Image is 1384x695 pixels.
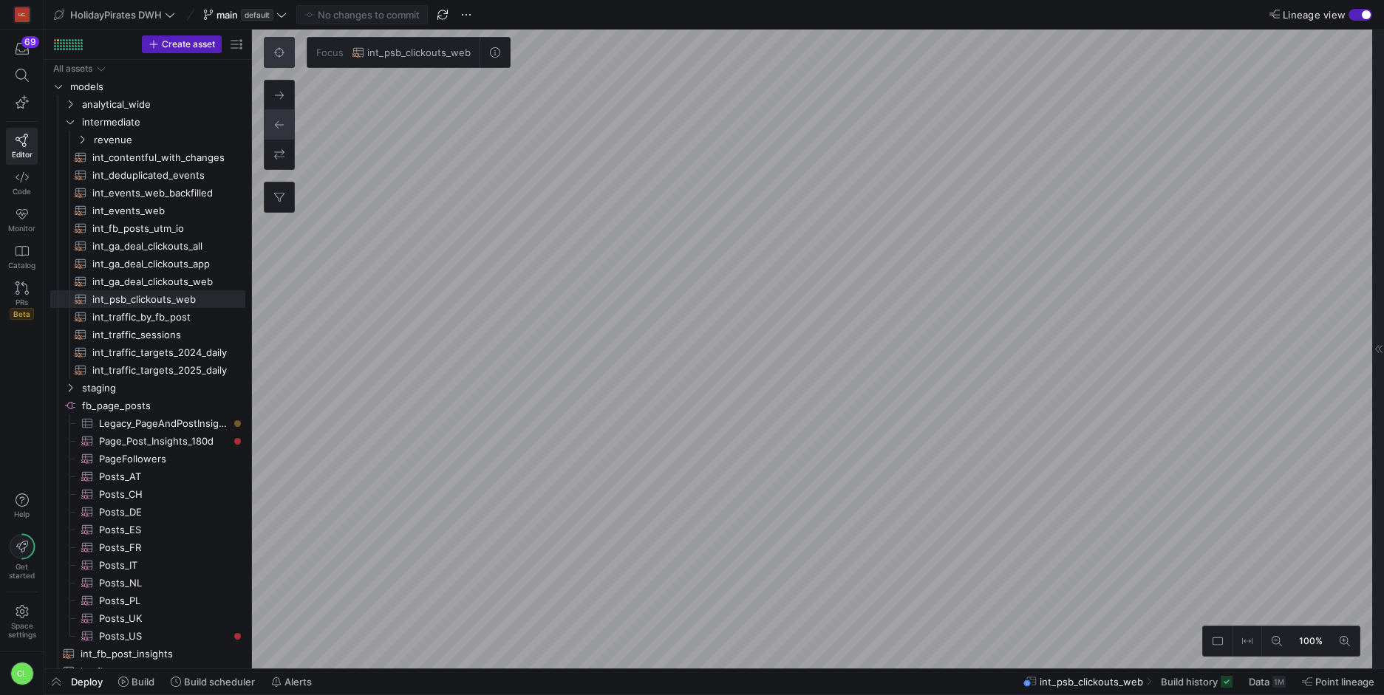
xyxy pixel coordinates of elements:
[50,556,245,574] div: Press SPACE to select this row.
[184,676,255,688] span: Build scheduler
[70,78,243,95] span: models
[50,290,245,308] a: int_psb_clickouts_web​​​​​​​​​​
[50,148,245,166] a: int_contentful_with_changes​​​​​​​​​​
[99,468,228,485] span: Posts_AT​​​​​​​​​
[50,219,245,237] div: Press SPACE to select this row.
[50,432,245,450] div: Press SPACE to select this row.
[50,379,245,397] div: Press SPACE to select this row.
[92,149,228,166] span: int_contentful_with_changes​​​​​​​​​​
[50,397,245,414] div: Press SPACE to select this row.
[50,308,245,326] a: int_traffic_by_fb_post​​​​​​​​​​
[50,202,245,219] div: Press SPACE to select this row.
[50,255,245,273] div: Press SPACE to select this row.
[50,60,245,78] div: Press SPACE to select this row.
[50,5,179,24] button: HolidayPirates DWH
[10,308,34,320] span: Beta
[50,113,245,131] div: Press SPACE to select this row.
[82,114,243,131] span: intermediate
[1161,676,1218,688] span: Build history
[50,273,245,290] a: int_ga_deal_clickouts_web​​​​​​​​​​
[50,538,245,556] a: Posts_FR​​​​​​​​​
[132,676,154,688] span: Build
[50,273,245,290] div: Press SPACE to select this row.
[82,397,243,414] span: fb_page_posts​​​​​​​​
[50,485,245,503] a: Posts_CH​​​​​​​​​
[1315,676,1374,688] span: Point lineage
[6,35,38,62] button: 69
[217,9,238,21] span: main
[162,39,215,49] span: Create asset
[8,261,35,270] span: Catalog
[92,202,228,219] span: int_events_web​​​​​​​​​​
[99,433,228,450] span: Page_Post_Insights_180d​​​​​​​​​
[1249,676,1269,688] span: Data
[92,185,228,202] span: int_events_web_backfilled​​​​​​​​​​
[1242,669,1292,694] button: Data1M
[1040,676,1143,688] span: int_psb_clickouts_web
[92,238,228,255] span: int_ga_deal_clickouts_all​​​​​​​​​​
[200,5,290,24] button: maindefault
[92,362,228,379] span: int_traffic_targets_2025_daily​​​​​​​​​​
[99,504,228,521] span: Posts_DE​​​​​​​​​
[50,645,245,663] div: Press SPACE to select this row.
[92,309,228,326] span: int_traffic_by_fb_post​​​​​​​​​​
[6,202,38,239] a: Monitor
[92,167,228,184] span: int_deduplicated_events​​​​​​​​​​
[10,662,34,685] div: CL
[99,539,228,556] span: Posts_FR​​​​​​​​​
[81,646,228,663] span: int_fb_post_insights​​​​​​​​​​
[50,574,245,592] div: Press SPACE to select this row.
[6,165,38,202] a: Code
[50,202,245,219] a: int_events_web​​​​​​​​​​
[50,414,245,432] div: Press SPACE to select this row.
[6,239,38,275] a: Catalog
[50,255,245,273] a: int_ga_deal_clickouts_app​​​​​​​​​​
[12,150,33,159] span: Editor
[241,9,273,21] span: default
[50,538,245,556] div: Press SPACE to select this row.
[50,148,245,166] div: Press SPACE to select this row.
[50,432,245,450] a: Page_Post_Insights_180d​​​​​​​​​
[8,621,36,639] span: Space settings
[50,397,245,414] a: fb_page_posts​​​​​​​​
[284,676,312,688] span: Alerts
[99,575,228,592] span: Posts_NL​​​​​​​​​
[50,184,245,202] a: int_events_web_backfilled​​​​​​​​​​
[112,669,161,694] button: Build
[50,184,245,202] div: Press SPACE to select this row.
[50,166,245,184] div: Press SPACE to select this row.
[99,628,228,645] span: Posts_US​​​​​​​​​
[50,131,245,148] div: Press SPACE to select this row.
[1283,9,1346,21] span: Lineage view
[71,676,103,688] span: Deploy
[50,95,245,113] div: Press SPACE to select this row.
[367,47,471,58] span: int_psb_clickouts_web
[99,486,228,503] span: Posts_CH​​​​​​​​​
[50,343,245,361] div: Press SPACE to select this row.
[50,627,245,645] a: Posts_US​​​​​​​​​
[70,9,162,21] span: HolidayPirates DWH
[92,291,228,308] span: int_psb_clickouts_web​​​​​​​​​​
[13,510,31,518] span: Help
[50,290,245,308] div: Press SPACE to select this row.
[50,343,245,361] a: int_traffic_targets_2024_daily​​​​​​​​​​
[6,275,38,326] a: PRsBeta
[50,485,245,503] div: Press SPACE to select this row.
[99,592,228,609] span: Posts_PL​​​​​​​​​
[50,574,245,592] a: Posts_NL​​​​​​​​​
[164,669,262,694] button: Build scheduler
[99,557,228,574] span: Posts_IT​​​​​​​​​
[8,224,35,233] span: Monitor
[50,414,245,432] a: Legacy_PageAndPostInsights​​​​​​​​​
[92,344,228,361] span: int_traffic_targets_2024_daily​​​​​​​​​​
[92,220,228,237] span: int_fb_posts_utm_io​​​​​​​​​​
[99,451,228,468] span: PageFollowers​​​​​​​​​
[92,273,228,290] span: int_ga_deal_clickouts_web​​​​​​​​​​
[50,645,245,663] a: int_fb_post_insights​​​​​​​​​​
[16,298,28,307] span: PRs
[50,326,245,343] div: Press SPACE to select this row.
[50,592,245,609] div: Press SPACE to select this row.
[50,609,245,627] div: Press SPACE to select this row.
[1295,669,1381,694] button: Point lineage
[142,35,222,53] button: Create asset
